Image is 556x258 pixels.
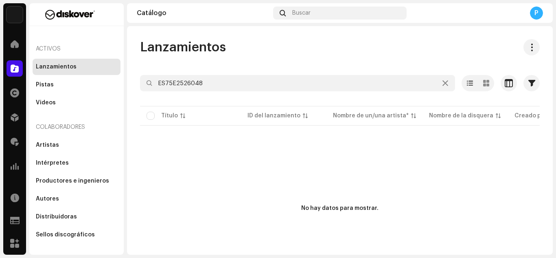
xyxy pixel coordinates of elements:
[36,64,77,70] div: Lanzamientos
[137,10,270,16] div: Catálogo
[36,178,109,184] div: Productores e ingenieros
[301,204,379,213] div: No hay datos para mostrar.
[33,209,120,225] re-m-nav-item: Distribuidoras
[530,7,543,20] div: P
[36,214,77,220] div: Distribuidoras
[36,196,59,202] div: Autores
[36,160,69,166] div: Intérpretes
[33,59,120,75] re-m-nav-item: Lanzamientos
[36,142,59,148] div: Artistas
[33,137,120,153] re-m-nav-item: Artistas
[33,39,120,59] re-a-nav-header: Activos
[33,117,120,137] re-a-nav-header: Colaboradores
[7,7,23,23] img: 297a105e-aa6c-4183-9ff4-27133c00f2e2
[33,191,120,207] re-m-nav-item: Autores
[36,99,56,106] div: Videos
[33,77,120,93] re-m-nav-item: Pistas
[36,82,54,88] div: Pistas
[33,227,120,243] re-m-nav-item: Sellos discográficos
[292,10,311,16] span: Buscar
[140,75,455,91] input: Buscar
[36,232,95,238] div: Sellos discográficos
[33,173,120,189] re-m-nav-item: Productores e ingenieros
[33,155,120,171] re-m-nav-item: Intérpretes
[140,39,226,55] span: Lanzamientos
[33,95,120,111] re-m-nav-item: Videos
